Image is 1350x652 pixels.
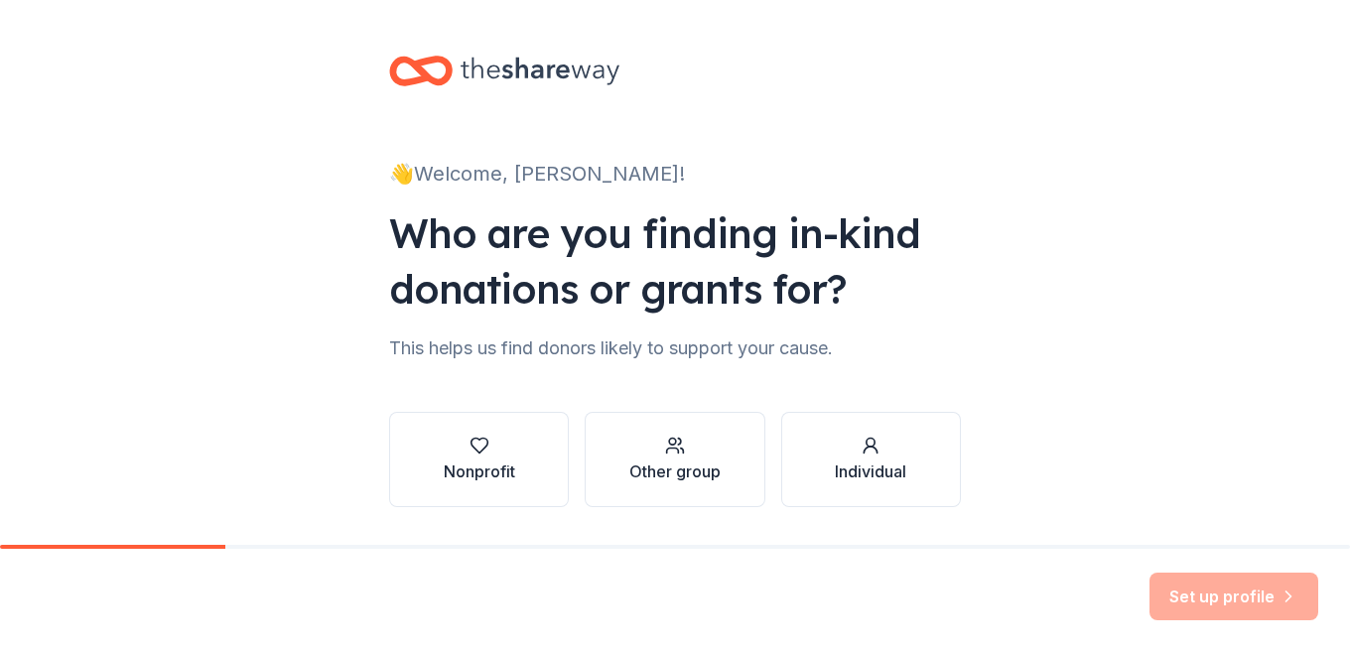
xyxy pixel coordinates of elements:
[444,459,515,483] div: Nonprofit
[389,158,961,190] div: 👋 Welcome, [PERSON_NAME]!
[389,205,961,317] div: Who are you finding in-kind donations or grants for?
[835,459,906,483] div: Individual
[389,412,569,507] button: Nonprofit
[629,459,721,483] div: Other group
[585,412,764,507] button: Other group
[389,332,961,364] div: This helps us find donors likely to support your cause.
[781,412,961,507] button: Individual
